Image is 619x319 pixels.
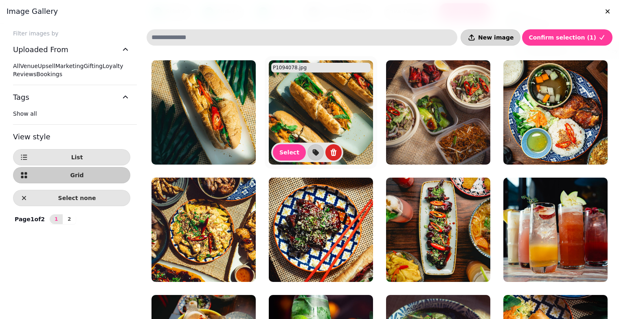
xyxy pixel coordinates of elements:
div: Uploaded From [13,62,130,85]
img: website_grey.svg [13,21,20,28]
img: P1082644.jpg [269,178,373,282]
button: 1 [50,214,63,224]
div: v 4.0.25 [23,13,40,20]
span: Loyalty [103,63,123,69]
button: Tags [13,85,130,110]
img: P1104462.jpg [386,60,490,165]
button: New image [461,29,520,46]
nav: Pagination [50,214,76,224]
p: P1094078.jpg [273,64,307,71]
img: tab_domain_overview_orange.svg [22,47,29,54]
span: Venue [20,63,37,69]
h3: Image gallery [7,7,612,16]
span: Bookings [36,71,62,77]
label: Filter images by [7,29,137,37]
div: Keywords by Traffic [90,48,137,53]
img: P1000074.jpg [386,178,490,282]
button: Select none [13,190,130,206]
span: New image [478,35,514,40]
img: P1094008 03.45.07.jpg [151,60,256,165]
img: logo_orange.svg [13,13,20,20]
img: tab_keywords_by_traffic_grey.svg [81,47,88,54]
button: delete [325,144,342,161]
div: Domain: [URL] [21,21,58,28]
div: Domain Overview [31,48,73,53]
img: P1065541.jpg [503,178,608,282]
span: 1 [53,217,59,222]
img: P1070628.jpg [151,178,256,282]
img: P1094078.jpg [269,60,373,165]
span: Marketing [55,63,84,69]
span: Reviews [13,71,36,77]
button: List [13,149,130,165]
span: Confirm selection ( 1 ) [529,35,596,40]
button: Select [273,144,306,161]
button: Grid [13,167,130,183]
span: Show all [13,110,37,117]
span: Upsell [38,63,55,69]
span: Select none [31,195,123,201]
span: 2 [66,217,72,222]
span: Select [279,150,299,155]
span: Grid [31,172,123,178]
button: 2 [63,214,76,224]
h3: View style [13,131,130,143]
button: Uploaded From [13,37,130,62]
button: Confirm selection (1) [522,29,612,46]
span: All [13,63,20,69]
span: List [31,154,123,160]
p: Page 1 of 2 [11,215,48,223]
img: P1063971.jpg [503,60,608,165]
span: Gifting [83,63,103,69]
div: Tags [13,110,130,124]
